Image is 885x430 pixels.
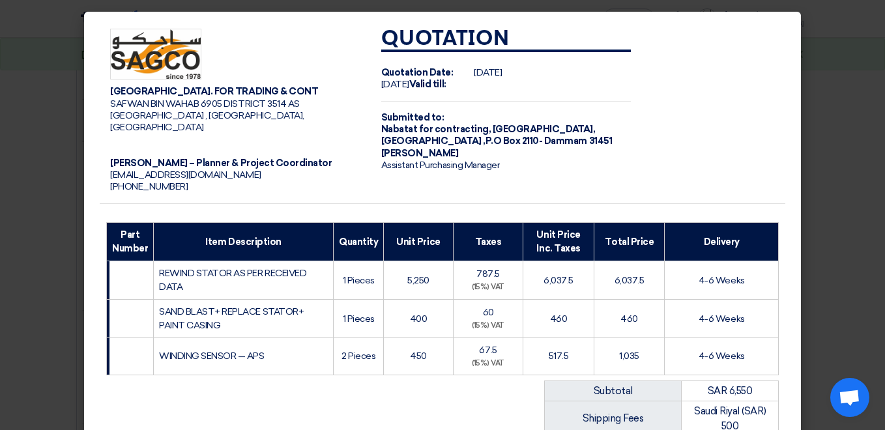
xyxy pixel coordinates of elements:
td: SAR 6,550 [682,380,779,401]
th: Quantity [334,223,384,261]
img: Company Logo [110,29,201,80]
strong: Valid till: [409,79,446,90]
span: 450 [410,351,427,362]
span: 67.5 [479,345,497,356]
div: [PERSON_NAME] – Planner & Project Coordinator [110,158,360,169]
span: 787.5 [476,268,500,279]
span: 5,250 [407,275,429,286]
div: (15%) VAT [459,358,518,369]
th: Unit Price [384,223,454,261]
th: Item Description [154,223,334,261]
th: Delivery [665,223,779,261]
span: WINDING SENSOR — APS [159,351,264,362]
span: [PERSON_NAME] [381,148,459,159]
span: 517.5 [549,351,569,362]
div: [GEOGRAPHIC_DATA]. FOR TRADING & CONT [110,86,360,98]
th: Part Number [107,223,154,261]
span: Assistant Purchasing Manager [381,160,500,171]
th: Taxes [453,223,523,261]
strong: Quotation [381,29,510,50]
span: 1 Pieces [343,275,375,286]
span: 460 [550,313,568,324]
th: Unit Price Inc. Taxes [523,223,594,261]
span: 6,037.5 [615,275,645,286]
strong: Quotation Date: [381,67,454,78]
strong: Submitted to: [381,112,444,123]
span: 4-6 Weeks [699,275,745,286]
div: Open chat [830,378,869,417]
span: 2 Pieces [341,351,375,362]
span: SAFWAN BIN WAHAB 6905 DISTRICT 3514 AS [GEOGRAPHIC_DATA] , [GEOGRAPHIC_DATA], [GEOGRAPHIC_DATA] [110,98,304,133]
span: 60 [483,307,494,318]
span: 460 [620,313,638,324]
span: 1,035 [619,351,639,362]
span: [EMAIL_ADDRESS][DOMAIN_NAME] [110,169,261,180]
span: 6,037.5 [544,275,573,286]
span: 400 [410,313,428,324]
div: (15%) VAT [459,282,518,293]
div: (15%) VAT [459,321,518,332]
td: Subtotal [545,380,682,401]
th: Total Price [594,223,665,261]
span: REWIND STATOR AS PER RECEIVED DATA [159,268,306,293]
span: 4-6 Weeks [699,313,745,324]
span: 4-6 Weeks [699,351,745,362]
span: [DATE] [381,79,409,90]
span: 1 Pieces [343,313,375,324]
span: Nabatat for contracting, [381,124,491,135]
span: SAND BLAST+ REPLACE STATOR+ PAINT CASING [159,306,304,331]
span: [GEOGRAPHIC_DATA], [GEOGRAPHIC_DATA] ,P.O Box 2110- Dammam 31451 [381,124,612,147]
span: [PHONE_NUMBER] [110,181,188,192]
span: [DATE] [474,67,502,78]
